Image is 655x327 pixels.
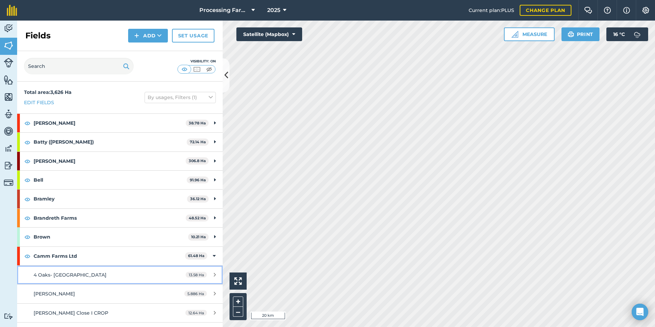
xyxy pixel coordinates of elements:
strong: Bell [34,171,187,189]
div: Bramley36.12 Ha [17,190,223,208]
img: svg+xml;base64,PD94bWwgdmVyc2lvbj0iMS4wIiBlbmNvZGluZz0idXRmLTgiPz4KPCEtLSBHZW5lcmF0b3I6IEFkb2JlIE... [630,27,644,41]
img: Ruler icon [511,31,518,38]
strong: 61.48 Ha [188,253,205,258]
button: Measure [504,27,555,41]
div: [PERSON_NAME]306.8 Ha [17,152,223,170]
img: fieldmargin Logo [7,5,17,16]
strong: Batty ([PERSON_NAME]) [34,133,187,151]
span: 5.886 Ha [184,291,207,296]
img: svg+xml;base64,PD94bWwgdmVyc2lvbj0iMS4wIiBlbmNvZGluZz0idXRmLTgiPz4KPCEtLSBHZW5lcmF0b3I6IEFkb2JlIE... [4,313,13,319]
strong: Bramley [34,190,187,208]
a: [PERSON_NAME] Close I CROP12.64 Ha [17,304,223,322]
strong: 306.8 Ha [189,158,206,163]
img: svg+xml;base64,PHN2ZyB4bWxucz0iaHR0cDovL3d3dy53My5vcmcvMjAwMC9zdmciIHdpZHRoPSIxOSIgaGVpZ2h0PSIyNC... [123,62,129,70]
div: Batty ([PERSON_NAME])72.14 Ha [17,133,223,151]
strong: 91.96 Ha [190,178,206,182]
img: svg+xml;base64,PD94bWwgdmVyc2lvbj0iMS4wIiBlbmNvZGluZz0idXRmLTgiPz4KPCEtLSBHZW5lcmF0b3I6IEFkb2JlIE... [4,23,13,34]
img: svg+xml;base64,PHN2ZyB4bWxucz0iaHR0cDovL3d3dy53My5vcmcvMjAwMC9zdmciIHdpZHRoPSIxOCIgaGVpZ2h0PSIyNC... [24,252,30,260]
img: svg+xml;base64,PHN2ZyB4bWxucz0iaHR0cDovL3d3dy53My5vcmcvMjAwMC9zdmciIHdpZHRoPSI1MCIgaGVpZ2h0PSI0MC... [193,66,201,73]
img: svg+xml;base64,PD94bWwgdmVyc2lvbj0iMS4wIiBlbmNvZGluZz0idXRmLTgiPz4KPCEtLSBHZW5lcmF0b3I6IEFkb2JlIE... [4,160,13,171]
strong: Brandreth Farms [34,209,186,227]
img: svg+xml;base64,PHN2ZyB4bWxucz0iaHR0cDovL3d3dy53My5vcmcvMjAwMC9zdmciIHdpZHRoPSIxOCIgaGVpZ2h0PSIyNC... [24,176,30,184]
span: 2025 [267,6,280,14]
span: [PERSON_NAME] [34,291,75,297]
span: 4 Oaks- [GEOGRAPHIC_DATA] [34,272,107,278]
img: A cog icon [642,7,650,14]
strong: Brown [34,228,188,246]
strong: 48.52 Ha [189,216,206,220]
img: svg+xml;base64,PHN2ZyB4bWxucz0iaHR0cDovL3d3dy53My5vcmcvMjAwMC9zdmciIHdpZHRoPSI1NiIgaGVpZ2h0PSI2MC... [4,40,13,51]
img: svg+xml;base64,PHN2ZyB4bWxucz0iaHR0cDovL3d3dy53My5vcmcvMjAwMC9zdmciIHdpZHRoPSIxOCIgaGVpZ2h0PSIyNC... [24,138,30,146]
a: [PERSON_NAME]5.886 Ha [17,284,223,303]
img: svg+xml;base64,PHN2ZyB4bWxucz0iaHR0cDovL3d3dy53My5vcmcvMjAwMC9zdmciIHdpZHRoPSI1NiIgaGVpZ2h0PSI2MC... [4,75,13,85]
span: 12.64 Ha [185,310,207,316]
button: By usages, Filters (1) [145,92,216,103]
img: svg+xml;base64,PD94bWwgdmVyc2lvbj0iMS4wIiBlbmNvZGluZz0idXRmLTgiPz4KPCEtLSBHZW5lcmF0b3I6IEFkb2JlIE... [4,109,13,119]
img: svg+xml;base64,PD94bWwgdmVyc2lvbj0iMS4wIiBlbmNvZGluZz0idXRmLTgiPz4KPCEtLSBHZW5lcmF0b3I6IEFkb2JlIE... [4,143,13,154]
button: – [233,307,243,317]
a: 4 Oaks- [GEOGRAPHIC_DATA]13.58 Ha [17,266,223,284]
div: Camm Farms Ltd61.48 Ha [17,247,223,265]
strong: 10.21 Ha [191,234,206,239]
img: svg+xml;base64,PHN2ZyB4bWxucz0iaHR0cDovL3d3dy53My5vcmcvMjAwMC9zdmciIHdpZHRoPSIxNCIgaGVpZ2h0PSIyNC... [134,32,139,40]
span: 13.58 Ha [186,272,207,278]
img: A question mark icon [603,7,611,14]
img: svg+xml;base64,PHN2ZyB4bWxucz0iaHR0cDovL3d3dy53My5vcmcvMjAwMC9zdmciIHdpZHRoPSI1NiIgaGVpZ2h0PSI2MC... [4,92,13,102]
strong: [PERSON_NAME] [34,152,186,170]
span: [PERSON_NAME] Close I CROP [34,310,108,316]
div: Open Intercom Messenger [632,304,648,320]
span: Current plan : PLUS [469,7,514,14]
input: Search [24,58,134,74]
strong: 36.12 Ha [190,196,206,201]
strong: Total area : 3,626 Ha [24,89,72,95]
a: Edit fields [24,99,54,106]
img: svg+xml;base64,PHN2ZyB4bWxucz0iaHR0cDovL3d3dy53My5vcmcvMjAwMC9zdmciIHdpZHRoPSIxNyIgaGVpZ2h0PSIxNy... [623,6,630,14]
div: [PERSON_NAME]38.78 Ha [17,114,223,132]
img: svg+xml;base64,PHN2ZyB4bWxucz0iaHR0cDovL3d3dy53My5vcmcvMjAwMC9zdmciIHdpZHRoPSIxOCIgaGVpZ2h0PSIyNC... [24,214,30,222]
img: svg+xml;base64,PD94bWwgdmVyc2lvbj0iMS4wIiBlbmNvZGluZz0idXRmLTgiPz4KPCEtLSBHZW5lcmF0b3I6IEFkb2JlIE... [4,58,13,68]
div: Bell91.96 Ha [17,171,223,189]
img: svg+xml;base64,PHN2ZyB4bWxucz0iaHR0cDovL3d3dy53My5vcmcvMjAwMC9zdmciIHdpZHRoPSIxOCIgaGVpZ2h0PSIyNC... [24,233,30,241]
span: Processing Farms [199,6,249,14]
strong: Camm Farms Ltd [34,247,185,265]
img: svg+xml;base64,PHN2ZyB4bWxucz0iaHR0cDovL3d3dy53My5vcmcvMjAwMC9zdmciIHdpZHRoPSIxOCIgaGVpZ2h0PSIyNC... [24,195,30,203]
img: svg+xml;base64,PD94bWwgdmVyc2lvbj0iMS4wIiBlbmNvZGluZz0idXRmLTgiPz4KPCEtLSBHZW5lcmF0b3I6IEFkb2JlIE... [4,178,13,187]
img: svg+xml;base64,PHN2ZyB4bWxucz0iaHR0cDovL3d3dy53My5vcmcvMjAwMC9zdmciIHdpZHRoPSIxOCIgaGVpZ2h0PSIyNC... [24,119,30,127]
img: svg+xml;base64,PHN2ZyB4bWxucz0iaHR0cDovL3d3dy53My5vcmcvMjAwMC9zdmciIHdpZHRoPSI1MCIgaGVpZ2h0PSI0MC... [180,66,189,73]
strong: [PERSON_NAME] [34,114,186,132]
img: svg+xml;base64,PD94bWwgdmVyc2lvbj0iMS4wIiBlbmNvZGluZz0idXRmLTgiPz4KPCEtLSBHZW5lcmF0b3I6IEFkb2JlIE... [4,126,13,136]
a: Change plan [520,5,571,16]
img: svg+xml;base64,PHN2ZyB4bWxucz0iaHR0cDovL3d3dy53My5vcmcvMjAwMC9zdmciIHdpZHRoPSIxOCIgaGVpZ2h0PSIyNC... [24,157,30,165]
div: Visibility: On [177,59,216,64]
img: Four arrows, one pointing top left, one top right, one bottom right and the last bottom left [234,277,242,285]
button: Add [128,29,168,43]
a: Set usage [172,29,214,43]
strong: 38.78 Ha [189,121,206,125]
button: 16 °C [606,27,648,41]
button: Print [561,27,600,41]
button: + [233,296,243,307]
strong: 72.14 Ha [190,140,206,144]
img: svg+xml;base64,PHN2ZyB4bWxucz0iaHR0cDovL3d3dy53My5vcmcvMjAwMC9zdmciIHdpZHRoPSIxOSIgaGVpZ2h0PSIyNC... [568,30,574,38]
img: Two speech bubbles overlapping with the left bubble in the forefront [584,7,592,14]
h2: Fields [25,30,51,41]
div: Brandreth Farms48.52 Ha [17,209,223,227]
div: Brown10.21 Ha [17,228,223,246]
button: Satellite (Mapbox) [236,27,302,41]
img: svg+xml;base64,PHN2ZyB4bWxucz0iaHR0cDovL3d3dy53My5vcmcvMjAwMC9zdmciIHdpZHRoPSI1MCIgaGVpZ2h0PSI0MC... [205,66,213,73]
span: 16 ° C [613,27,625,41]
